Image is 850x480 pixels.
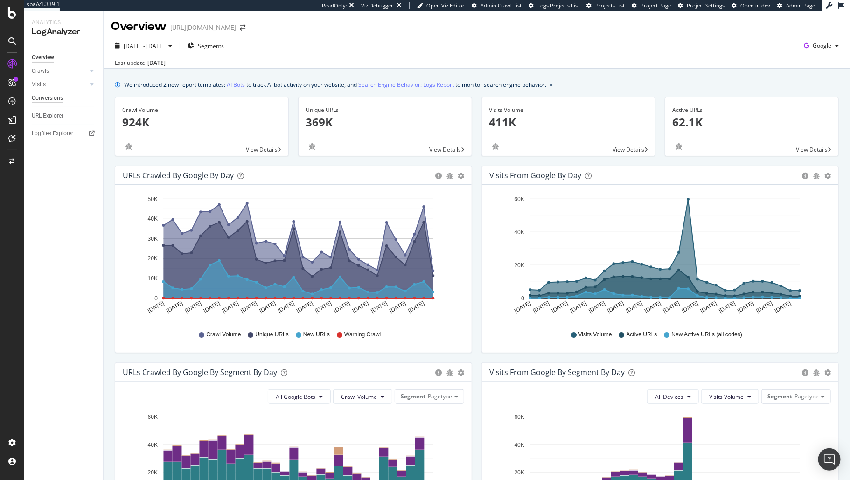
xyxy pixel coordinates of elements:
[489,106,648,114] div: Visits Volume
[737,300,755,314] text: [DATE]
[489,143,502,150] div: bug
[818,448,841,471] div: Open Intercom Messenger
[240,24,245,31] div: arrow-right-arrow-left
[767,392,792,400] span: Segment
[800,38,843,53] button: Google
[813,369,820,376] div: bug
[344,331,381,339] span: Warning Crawl
[595,2,625,9] span: Projects List
[115,80,839,90] div: info banner
[472,2,522,9] a: Admin Crawl List
[170,23,236,32] div: [URL][DOMAIN_NAME]
[824,173,831,179] div: gear
[709,393,744,401] span: Visits Volume
[148,256,158,262] text: 20K
[513,300,532,314] text: [DATE]
[813,42,831,49] span: Google
[111,38,176,53] button: [DATE] - [DATE]
[124,80,546,90] div: We introduced 2 new report templates: to track AI bot activity on your website, and to monitor se...
[361,2,395,9] div: Viz Debugger:
[111,19,167,35] div: Overview
[306,114,465,130] p: 369K
[370,300,389,314] text: [DATE]
[548,78,555,91] button: close banner
[632,2,671,9] a: Project Page
[123,192,460,322] div: A chart.
[796,146,828,153] span: View Details
[154,295,158,302] text: 0
[407,300,425,314] text: [DATE]
[32,80,46,90] div: Visits
[647,389,699,404] button: All Devices
[578,331,612,339] span: Visits Volume
[550,300,569,314] text: [DATE]
[641,2,671,9] span: Project Page
[429,146,461,153] span: View Details
[146,300,165,314] text: [DATE]
[32,129,73,139] div: Logfiles Explorer
[687,2,725,9] span: Project Settings
[529,2,579,9] a: Logs Projects List
[643,300,662,314] text: [DATE]
[122,114,281,130] p: 924K
[341,393,377,401] span: Crawl Volume
[295,300,314,314] text: [DATE]
[122,143,135,150] div: bug
[148,236,158,242] text: 30K
[268,389,331,404] button: All Google Bots
[115,59,166,67] div: Last update
[521,295,524,302] text: 0
[515,470,524,476] text: 20K
[681,300,699,314] text: [DATE]
[184,300,202,314] text: [DATE]
[701,389,759,404] button: Visits Volume
[32,111,63,121] div: URL Explorer
[802,173,808,179] div: circle-info
[426,2,465,9] span: Open Viz Editor
[198,42,224,50] span: Segments
[672,331,742,339] span: New Active URLs (all codes)
[401,392,425,400] span: Segment
[358,80,454,90] a: Search Engine Behavior: Logs Report
[256,331,289,339] span: Unique URLs
[123,171,234,180] div: URLs Crawled by Google by day
[515,229,524,236] text: 40K
[446,369,453,376] div: bug
[333,389,392,404] button: Crawl Volume
[32,111,97,121] a: URL Explorer
[351,300,370,314] text: [DATE]
[123,368,277,377] div: URLs Crawled by Google By Segment By Day
[258,300,277,314] text: [DATE]
[32,53,54,63] div: Overview
[240,300,258,314] text: [DATE]
[794,392,819,400] span: Pagetype
[435,173,442,179] div: circle-info
[202,300,221,314] text: [DATE]
[32,129,97,139] a: Logfiles Explorer
[122,106,281,114] div: Crawl Volume
[489,192,827,322] svg: A chart.
[322,2,347,9] div: ReadOnly:
[458,173,464,179] div: gear
[515,262,524,269] text: 20K
[165,300,184,314] text: [DATE]
[489,114,648,130] p: 411K
[389,300,407,314] text: [DATE]
[777,2,815,9] a: Admin Page
[515,442,524,448] text: 40K
[32,93,63,103] div: Conversions
[672,143,685,150] div: bug
[569,300,588,314] text: [DATE]
[627,331,657,339] span: Active URLs
[481,2,522,9] span: Admin Crawl List
[732,2,770,9] a: Open in dev
[740,2,770,9] span: Open in dev
[655,393,683,401] span: All Devices
[755,300,774,314] text: [DATE]
[662,300,681,314] text: [DATE]
[32,53,97,63] a: Overview
[32,66,87,76] a: Crawls
[314,300,333,314] text: [DATE]
[246,146,278,153] span: View Details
